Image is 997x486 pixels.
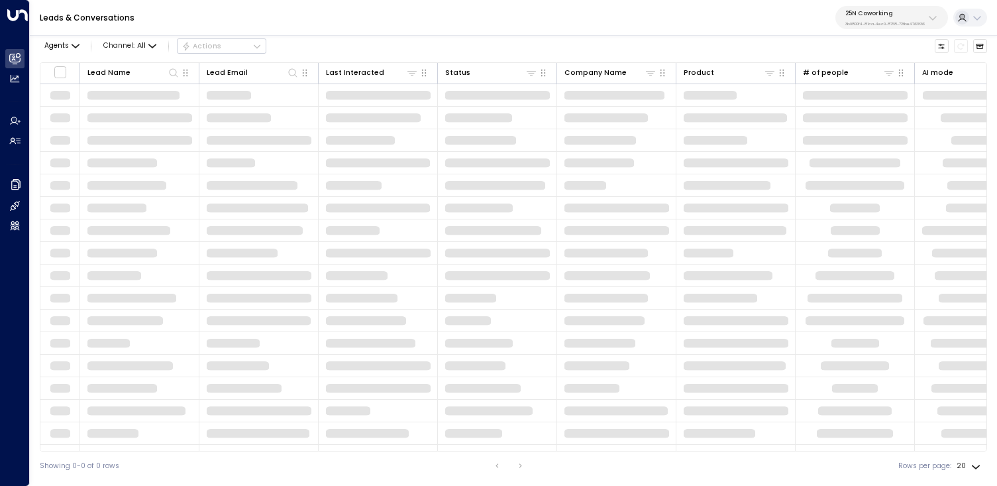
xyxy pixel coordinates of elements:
div: 20 [957,458,983,474]
div: Actions [182,42,222,51]
label: Rows per page: [898,461,951,471]
span: Agents [44,42,69,50]
span: Refresh [954,39,969,54]
div: Product [684,66,776,79]
button: Channel:All [99,39,160,53]
div: Lead Name [87,67,131,79]
div: Lead Email [207,66,299,79]
button: Agents [40,39,83,53]
div: Product [684,67,714,79]
button: 25N Coworking3b9800f4-81ca-4ec0-8758-72fbe4763f36 [835,6,948,29]
button: Archived Leads [973,39,988,54]
div: Company Name [564,66,657,79]
button: Customize [935,39,949,54]
p: 3b9800f4-81ca-4ec0-8758-72fbe4763f36 [845,21,925,27]
span: All [137,42,146,50]
div: AI mode [922,67,953,79]
div: Company Name [564,67,627,79]
div: Showing 0-0 of 0 rows [40,461,119,471]
div: Lead Email [207,67,248,79]
span: Channel: [99,39,160,53]
div: # of people [803,67,849,79]
div: Last Interacted [326,66,419,79]
a: Leads & Conversations [40,12,134,23]
div: Status [445,66,538,79]
button: Actions [177,38,266,54]
p: 25N Coworking [845,9,925,17]
div: Last Interacted [326,67,384,79]
div: # of people [803,66,896,79]
nav: pagination navigation [489,458,529,474]
div: Status [445,67,470,79]
div: Lead Name [87,66,180,79]
div: Button group with a nested menu [177,38,266,54]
